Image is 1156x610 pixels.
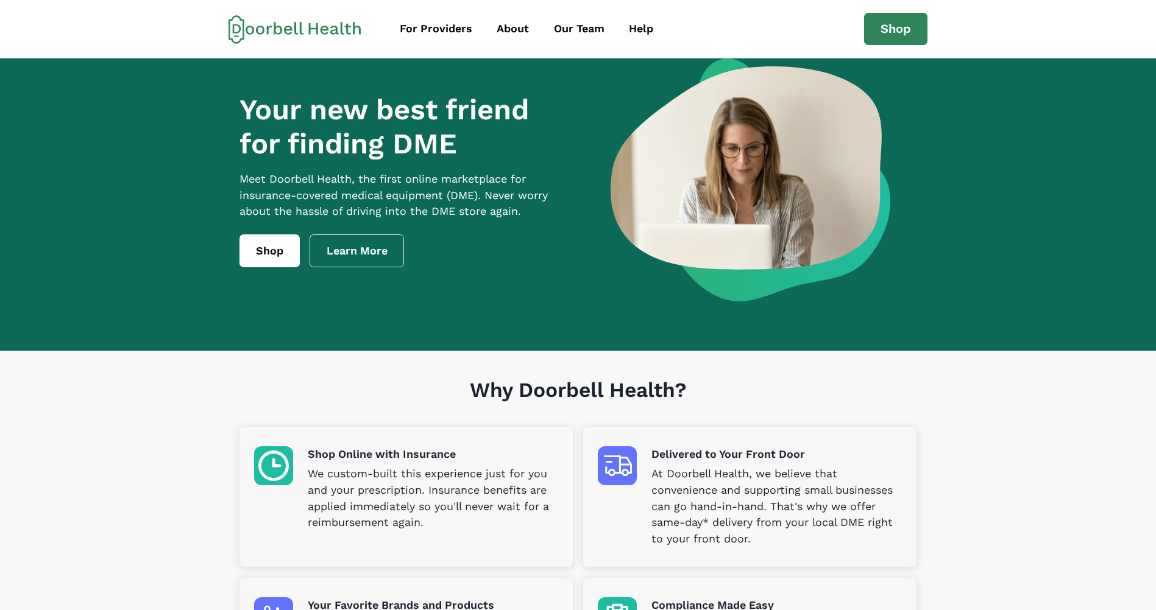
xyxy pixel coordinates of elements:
[310,234,405,267] a: Learn More
[239,234,300,267] a: Shop
[651,466,902,547] p: At Doorbell Health, we believe that convenience and supporting small businesses can go hand-in-ha...
[389,15,483,43] a: For Providers
[497,21,529,37] div: About
[308,446,558,463] p: Shop Online with Insurance
[486,15,540,43] a: About
[864,13,927,46] a: Shop
[400,21,472,37] div: For Providers
[308,466,558,531] p: We custom-built this experience just for you and your prescription. Insurance benefits are applie...
[239,378,917,427] h1: Why Doorbell Health?
[543,15,615,43] a: Our Team
[611,58,890,301] img: a woman looking at a computer
[554,21,605,37] div: Our Team
[651,446,902,463] p: Delivered to Your Front Door
[239,171,571,220] p: Meet Doorbell Health, the first online marketplace for insurance-covered medical equipment (DME)....
[239,93,571,161] h1: Your new best friend for finding DME
[618,15,664,43] a: Help
[629,21,653,37] div: Help
[598,446,637,485] img: Delivered to Your Front Door icon
[254,446,293,485] img: Shop Online with Insurance icon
